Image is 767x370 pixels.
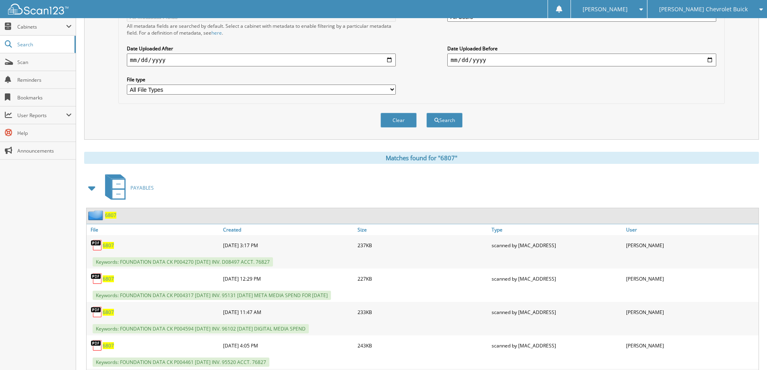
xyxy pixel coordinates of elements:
button: Search [426,113,463,128]
div: scanned by [MAC_ADDRESS] [490,304,624,320]
div: scanned by [MAC_ADDRESS] [490,237,624,253]
span: Reminders [17,76,72,83]
iframe: Chat Widget [727,331,767,370]
div: [PERSON_NAME] [624,337,759,353]
label: Date Uploaded After [127,45,396,52]
span: Help [17,130,72,136]
a: 6807 [103,309,114,316]
span: [PERSON_NAME] [583,7,628,12]
span: Scan [17,59,72,66]
span: [PERSON_NAME] Chevrolet Buick [659,7,748,12]
span: Keywords: FOUNDATION DATA CK P004461 [DATE] INV. 95520 ACCT. 76827 [93,358,269,367]
span: Search [17,41,70,48]
span: Bookmarks [17,94,72,101]
a: File [87,224,221,235]
div: [PERSON_NAME] [624,271,759,287]
a: 6807 [105,212,116,219]
button: Clear [380,113,417,128]
img: PDF.png [91,306,103,318]
a: here [211,29,222,36]
label: File type [127,76,396,83]
span: Keywords: FOUNDATION DATA CK P004317 [DATE] INV. 95131 [DATE] META MEDIA SPEND FOR [DATE] [93,291,331,300]
a: Type [490,224,624,235]
a: 6807 [103,342,114,349]
a: 6807 [103,242,114,249]
div: Matches found for "6807" [84,152,759,164]
span: PAYABLES [130,184,154,191]
span: Keywords: FOUNDATION DATA CK P004270 [DATE] INV. D08497 ACCT. 76827 [93,257,273,267]
input: start [127,54,396,66]
div: [DATE] 4:05 PM [221,337,356,353]
div: [PERSON_NAME] [624,237,759,253]
label: Date Uploaded Before [447,45,716,52]
div: scanned by [MAC_ADDRESS] [490,337,624,353]
img: PDF.png [91,239,103,251]
div: 233KB [356,304,490,320]
a: User [624,224,759,235]
a: Created [221,224,356,235]
span: User Reports [17,112,66,119]
a: 6807 [103,275,114,282]
div: 237KB [356,237,490,253]
img: folder2.png [88,210,105,220]
span: Cabinets [17,23,66,30]
div: [DATE] 11:47 AM [221,304,356,320]
div: 227KB [356,271,490,287]
a: Size [356,224,490,235]
input: end [447,54,716,66]
a: PAYABLES [100,172,154,204]
img: scan123-logo-white.svg [8,4,68,14]
div: 243KB [356,337,490,353]
div: All metadata fields are searched by default. Select a cabinet with metadata to enable filtering b... [127,23,396,36]
div: [PERSON_NAME] [624,304,759,320]
div: [DATE] 3:17 PM [221,237,356,253]
span: Announcements [17,147,72,154]
div: [DATE] 12:29 PM [221,271,356,287]
span: Keywords: FOUNDATION DATA CK P004594 [DATE] INV. 96102 [DATE] DIGITAL MEDIA SPEND [93,324,309,333]
img: PDF.png [91,273,103,285]
img: PDF.png [91,339,103,351]
div: scanned by [MAC_ADDRESS] [490,271,624,287]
